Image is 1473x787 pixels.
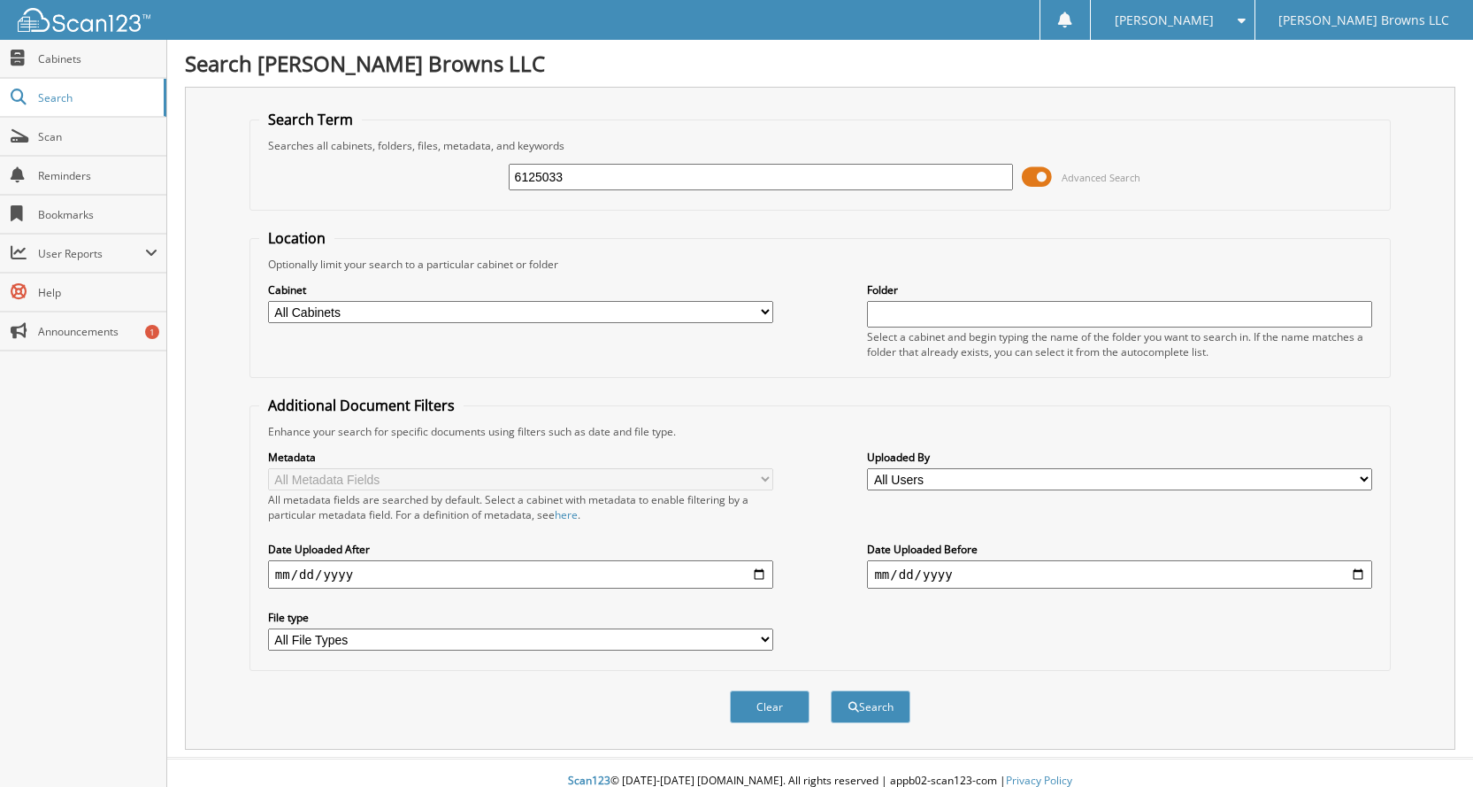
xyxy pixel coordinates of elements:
div: Enhance your search for specific documents using filters such as date and file type. [259,424,1381,439]
button: Search [831,691,910,723]
label: File type [268,610,773,625]
span: [PERSON_NAME] Browns LLC [1278,15,1449,26]
span: [PERSON_NAME] [1115,15,1214,26]
legend: Location [259,228,334,248]
legend: Additional Document Filters [259,396,464,415]
div: All metadata fields are searched by default. Select a cabinet with metadata to enable filtering b... [268,492,773,522]
span: Help [38,285,157,300]
label: Date Uploaded After [268,542,773,557]
span: Search [38,90,155,105]
label: Metadata [268,450,773,465]
button: Clear [730,691,809,723]
img: scan123-logo-white.svg [18,8,150,32]
span: Reminders [38,168,157,183]
label: Uploaded By [867,450,1372,465]
label: Folder [867,282,1372,297]
span: Cabinets [38,51,157,66]
input: start [268,560,773,589]
legend: Search Term [259,110,362,129]
span: Announcements [38,324,157,339]
span: Advanced Search [1062,171,1140,184]
label: Cabinet [268,282,773,297]
div: 1 [145,325,159,339]
span: Scan [38,129,157,144]
div: Searches all cabinets, folders, files, metadata, and keywords [259,138,1381,153]
label: Date Uploaded Before [867,542,1372,557]
a: here [555,507,578,522]
div: Optionally limit your search to a particular cabinet or folder [259,257,1381,272]
span: User Reports [38,246,145,261]
input: end [867,560,1372,589]
div: Select a cabinet and begin typing the name of the folder you want to search in. If the name match... [867,329,1372,359]
span: Bookmarks [38,207,157,222]
h1: Search [PERSON_NAME] Browns LLC [185,49,1455,78]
